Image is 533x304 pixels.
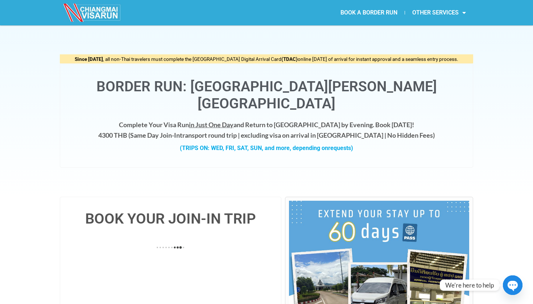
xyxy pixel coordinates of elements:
[67,212,274,226] h4: BOOK YOUR JOIN-IN TRIP
[75,56,103,62] strong: Since [DATE]
[67,78,466,112] h1: Border Run: [GEOGRAPHIC_DATA][PERSON_NAME][GEOGRAPHIC_DATA]
[180,145,353,151] strong: (TRIPS ON: WED, FRI, SAT, SUN, and more, depending on
[130,131,180,139] strong: Same Day Join-In
[281,56,298,62] strong: (TDAC)
[328,145,353,151] span: requests)
[67,120,466,141] h4: Complete Your Visa Run and Return to [GEOGRAPHIC_DATA] by Evening. Book [DATE]! 4300 THB ( transp...
[333,4,405,21] a: BOOK A BORDER RUN
[189,121,234,129] span: in Just One Day
[405,4,473,21] a: OTHER SERVICES
[75,56,458,62] span: , all non-Thai travelers must complete the [GEOGRAPHIC_DATA] Digital Arrival Card online [DATE] o...
[266,4,473,21] nav: Menu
